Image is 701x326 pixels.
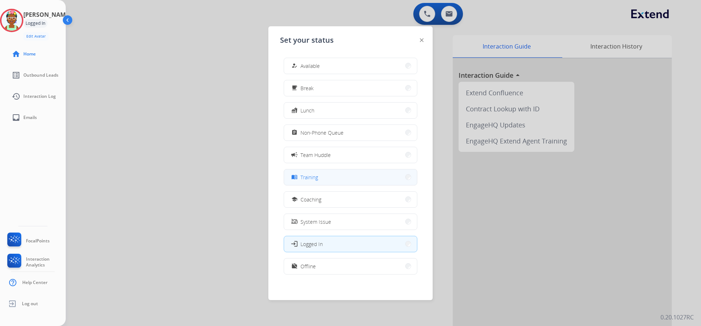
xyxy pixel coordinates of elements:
span: Log out [22,301,38,307]
button: Training [284,169,417,185]
span: Non-Phone Queue [300,129,344,137]
mat-icon: free_breakfast [291,85,298,91]
mat-icon: how_to_reg [291,63,298,69]
span: Available [300,62,320,70]
mat-icon: fastfood [291,107,298,114]
span: Home [23,51,36,57]
a: Interaction Analytics [6,254,66,271]
button: Offline [284,258,417,274]
button: Team Huddle [284,147,417,163]
button: Logged In [284,236,417,252]
mat-icon: inbox [12,113,20,122]
img: close-button [420,38,424,42]
mat-icon: home [12,50,20,58]
button: System Issue [284,214,417,230]
mat-icon: list_alt [12,71,20,80]
button: Coaching [284,192,417,207]
span: Emails [23,115,37,120]
mat-icon: work_off [291,263,298,269]
button: Lunch [284,103,417,118]
button: Edit Avatar [23,32,49,41]
span: Team Huddle [300,151,331,159]
h3: [PERSON_NAME] [23,10,71,19]
mat-icon: school [291,196,298,203]
mat-icon: history [12,92,20,101]
span: System Issue [300,218,331,226]
span: Help Center [22,280,47,285]
span: Outbound Leads [23,72,58,78]
span: Logged In [300,240,323,248]
mat-icon: menu_book [291,174,298,180]
mat-icon: assignment [291,130,298,136]
mat-icon: login [291,240,298,248]
button: Break [284,80,417,96]
button: Available [284,58,417,74]
span: Coaching [300,196,321,203]
span: Break [300,84,314,92]
span: Offline [300,262,316,270]
mat-icon: phonelink_off [291,219,298,225]
span: Training [300,173,318,181]
span: Lunch [300,107,314,114]
div: Logged In [23,19,47,28]
img: avatar [1,10,22,31]
span: Interaction Log [23,93,56,99]
button: Non-Phone Queue [284,125,417,141]
p: 0.20.1027RC [660,313,694,322]
a: FocalPoints [6,233,50,249]
span: Set your status [280,35,334,45]
mat-icon: campaign [291,151,298,158]
span: FocalPoints [26,238,50,244]
span: Interaction Analytics [26,256,66,268]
